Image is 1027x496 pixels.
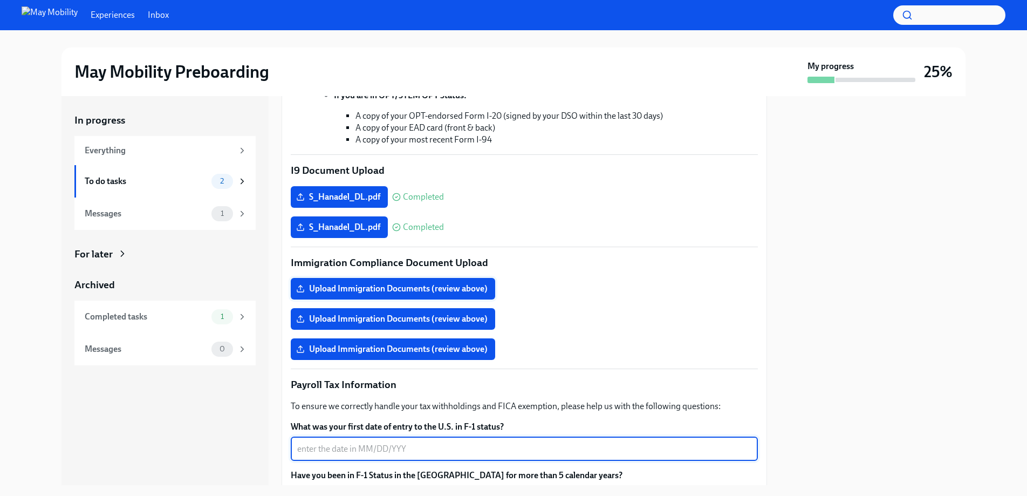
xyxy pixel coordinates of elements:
[85,343,207,355] div: Messages
[298,222,380,233] span: S_Hanadel_DL.pdf
[355,122,758,134] li: A copy of your EAD card (front & back)
[291,186,388,208] label: S_Hanadel_DL.pdf
[85,175,207,187] div: To do tasks
[403,223,444,232] span: Completed
[85,311,207,323] div: Completed tasks
[807,60,854,72] strong: My progress
[22,6,78,24] img: May Mobility
[91,9,135,21] a: Experiences
[291,216,388,238] label: S_Hanadel_DL.pdf
[74,333,256,365] a: Messages0
[291,278,495,300] label: Upload Immigration Documents (review above)
[291,378,758,392] p: Payroll Tax Information
[214,312,230,321] span: 1
[355,134,758,146] li: A copy of your most recent Form I-94
[214,177,230,185] span: 2
[403,193,444,201] span: Completed
[74,247,256,261] a: For later
[85,208,207,220] div: Messages
[298,314,488,324] span: Upload Immigration Documents (review above)
[298,283,488,294] span: Upload Immigration Documents (review above)
[298,192,380,202] span: S_Hanadel_DL.pdf
[291,470,622,481] label: Have you been in F-1 Status in the [GEOGRAPHIC_DATA] for more than 5 calendar years?
[74,301,256,333] a: Completed tasks1
[355,110,758,122] li: A copy of your OPT-endorsed Form I-20 (signed by your DSO within the last 30 days)
[148,9,169,21] a: Inbox
[924,62,953,81] h3: 25%
[74,247,113,261] div: For later
[74,198,256,230] a: Messages1
[291,421,758,433] label: What was your first date of entry to the U.S. in F-1 status?
[291,164,758,178] p: I9 Document Upload
[85,145,233,157] div: Everything
[291,338,495,360] label: Upload Immigration Documents (review above)
[298,344,488,355] span: Upload Immigration Documents (review above)
[213,345,231,353] span: 0
[291,400,758,412] p: To ensure we correctly handle your tax withholdings and FICA exemption, please help us with the f...
[74,113,256,127] a: In progress
[291,308,495,330] label: Upload Immigration Documents (review above)
[74,61,269,83] h2: May Mobility Preboarding
[74,136,256,165] a: Everything
[291,256,758,270] p: Immigration Compliance Document Upload
[74,278,256,292] a: Archived
[214,209,230,218] span: 1
[74,165,256,198] a: To do tasks2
